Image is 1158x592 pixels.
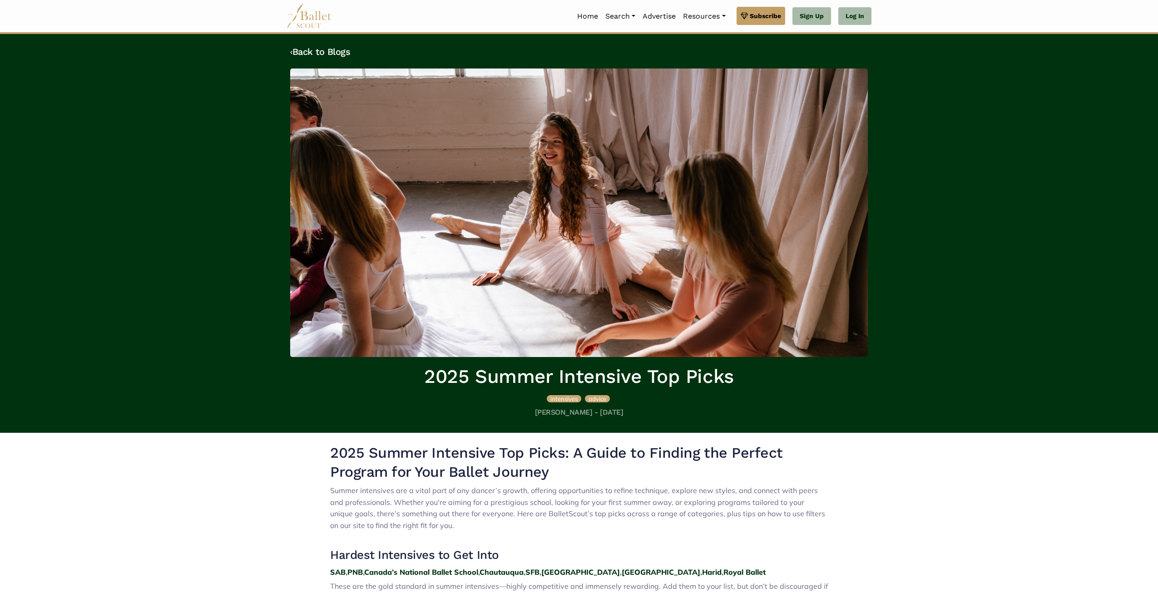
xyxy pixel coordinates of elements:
a: Royal Ballet [723,568,766,577]
a: ‹Back to Blogs [290,46,350,57]
a: [GEOGRAPHIC_DATA] [622,568,700,577]
h1: 2025 Summer Intensive Top Picks [290,364,868,389]
a: Advertise [639,7,679,26]
strong: , [524,568,525,577]
a: SAB [330,568,346,577]
a: Search [602,7,639,26]
img: header_image.img [290,68,868,357]
a: Subscribe [737,7,785,25]
a: PNB [347,568,363,577]
a: Canada’s National Ballet School [364,568,478,577]
strong: , [478,568,480,577]
a: Log In [838,7,871,25]
a: advice [585,394,610,403]
a: intensives [547,394,583,403]
span: intensives [550,395,578,402]
a: [GEOGRAPHIC_DATA] [541,568,620,577]
h3: Hardest Intensives to Get Into [330,548,828,563]
h2: 2025 Summer Intensive Top Picks: A Guide to Finding the Perfect Program for Your Ballet Journey [330,444,828,481]
a: Chautauqua [480,568,524,577]
a: SFB [525,568,539,577]
a: Sign Up [792,7,831,25]
strong: , [700,568,702,577]
span: Summer intensives are a vital part of any dancer’s growth, offering opportunities to refine techn... [330,486,825,530]
strong: , [346,568,347,577]
code: ‹ [290,46,292,57]
h5: [PERSON_NAME] - [DATE] [290,408,868,417]
img: gem.svg [741,11,748,21]
strong: , [539,568,541,577]
strong: , [363,568,364,577]
span: Subscribe [750,11,781,21]
strong: , [620,568,622,577]
span: advice [589,395,606,402]
strong: , [722,568,723,577]
a: Home [574,7,602,26]
a: Resources [679,7,729,26]
a: Harid [702,568,722,577]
